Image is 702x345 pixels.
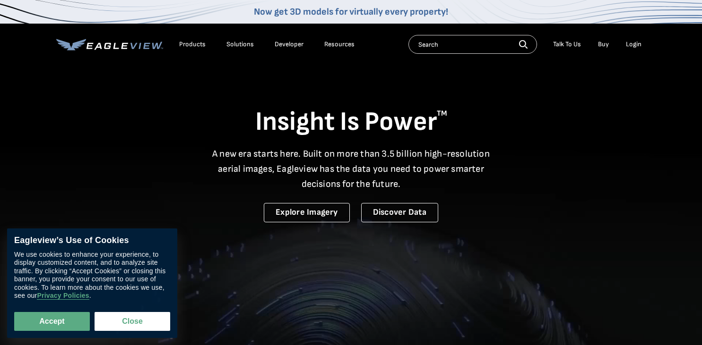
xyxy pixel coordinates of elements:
[324,40,355,49] div: Resources
[254,6,448,17] a: Now get 3D models for virtually every property!
[179,40,206,49] div: Products
[408,35,537,54] input: Search
[207,146,496,192] p: A new era starts here. Built on more than 3.5 billion high-resolution aerial images, Eagleview ha...
[437,109,447,118] sup: TM
[553,40,581,49] div: Talk To Us
[598,40,609,49] a: Buy
[14,236,170,246] div: Eagleview’s Use of Cookies
[361,203,438,222] a: Discover Data
[37,292,89,300] a: Privacy Policies
[626,40,641,49] div: Login
[264,203,350,222] a: Explore Imagery
[56,106,646,139] h1: Insight Is Power
[14,312,90,331] button: Accept
[14,251,170,300] div: We use cookies to enhance your experience, to display customized content, and to analyze site tra...
[95,312,170,331] button: Close
[226,40,254,49] div: Solutions
[275,40,303,49] a: Developer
